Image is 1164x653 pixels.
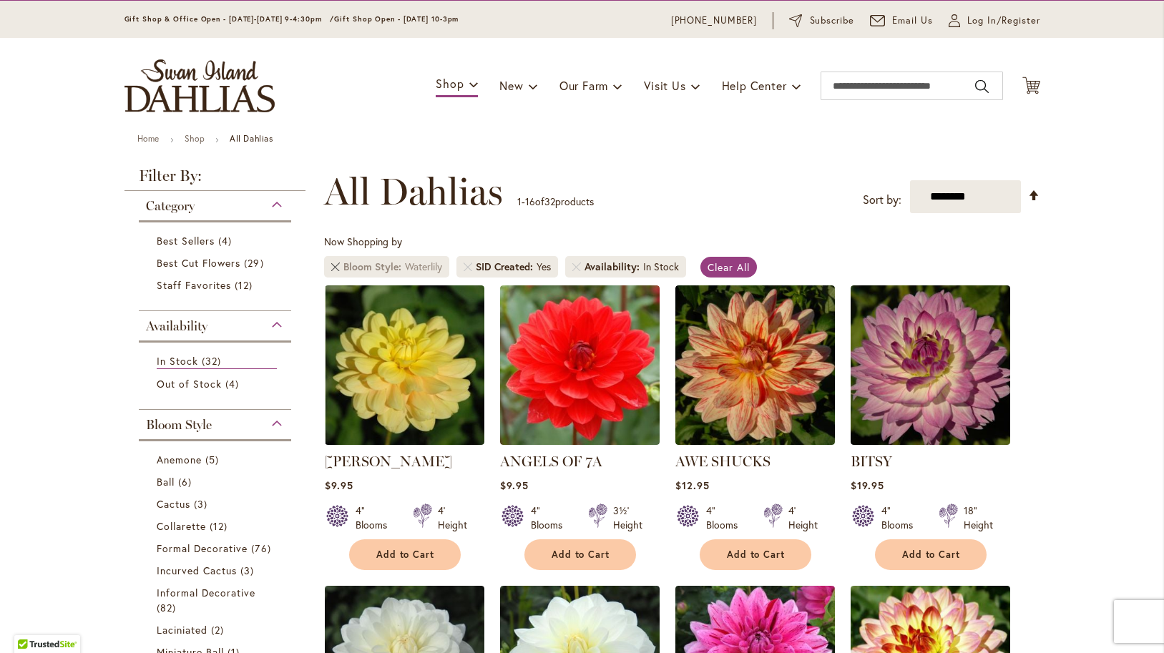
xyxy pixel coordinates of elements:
[875,539,987,570] button: Add to Cart
[157,600,180,615] span: 82
[157,622,278,637] a: Laciniated 2
[124,168,306,191] strong: Filter By:
[967,14,1040,28] span: Log In/Register
[537,260,551,274] div: Yes
[671,14,758,28] a: [PHONE_NUMBER]
[334,14,459,24] span: Gift Shop Open - [DATE] 10-3pm
[157,353,278,369] a: In Stock 32
[157,256,241,270] span: Best Cut Flowers
[851,285,1010,445] img: BITSY
[157,233,278,248] a: Best Sellers
[949,14,1040,28] a: Log In/Register
[157,255,278,270] a: Best Cut Flowers
[405,260,442,274] div: Waterlily
[544,195,555,208] span: 32
[324,235,402,248] span: Now Shopping by
[500,478,529,492] span: $9.95
[225,376,243,391] span: 4
[325,285,484,445] img: AHOY MATEY
[964,504,993,532] div: 18" Height
[500,285,660,445] img: ANGELS OF 7A
[675,285,835,445] img: AWE SHUCKS
[559,78,608,93] span: Our Farm
[331,262,340,271] a: Remove Bloom Style Waterlily
[137,133,160,144] a: Home
[157,376,278,391] a: Out of Stock 4
[464,262,472,271] a: Remove SID Created Yes
[644,78,685,93] span: Visit Us
[810,14,855,28] span: Subscribe
[157,519,278,534] a: Collarette 12
[643,260,679,274] div: In Stock
[500,453,602,470] a: ANGELS OF 7A
[438,504,467,532] div: 4' Height
[157,278,278,293] a: Staff Favorites
[436,76,464,91] span: Shop
[124,59,275,112] a: store logo
[675,478,710,492] span: $12.95
[11,602,51,642] iframe: Launch Accessibility Center
[552,549,610,561] span: Add to Cart
[157,623,208,637] span: Laciniated
[157,541,278,556] a: Formal Decorative 76
[851,434,1010,448] a: BITSY
[185,133,205,144] a: Shop
[517,195,522,208] span: 1
[157,278,232,292] span: Staff Favorites
[157,475,175,488] span: Ball
[157,497,190,511] span: Cactus
[157,354,198,368] span: In Stock
[325,453,452,470] a: [PERSON_NAME]
[157,585,278,615] a: Informal Decorative 82
[230,133,273,144] strong: All Dahlias
[251,541,274,556] span: 76
[675,453,771,470] a: AWE SHUCKS
[194,496,211,511] span: 3
[708,260,750,274] span: Clear All
[157,234,215,247] span: Best Sellers
[157,563,278,578] a: Incurved Cactus 3
[722,78,787,93] span: Help Center
[851,453,892,470] a: BITSY
[157,377,222,391] span: Out of Stock
[146,198,195,214] span: Category
[349,539,461,570] button: Add to Cart
[517,190,594,213] p: - of products
[211,622,228,637] span: 2
[870,14,933,28] a: Email Us
[572,262,581,271] a: Remove Availability In Stock
[235,278,256,293] span: 12
[157,519,207,533] span: Collarette
[585,260,643,274] span: Availability
[218,233,235,248] span: 4
[892,14,933,28] span: Email Us
[205,452,222,467] span: 5
[524,539,636,570] button: Add to Cart
[675,434,835,448] a: AWE SHUCKS
[157,496,278,511] a: Cactus 3
[531,504,571,532] div: 4" Blooms
[124,14,335,24] span: Gift Shop & Office Open - [DATE]-[DATE] 9-4:30pm /
[325,434,484,448] a: AHOY MATEY
[157,586,256,599] span: Informal Decorative
[210,519,231,534] span: 12
[343,260,405,274] span: Bloom Style
[157,453,202,466] span: Anemone
[525,195,535,208] span: 16
[325,478,353,492] span: $9.95
[157,452,278,467] a: Anemone 5
[178,474,195,489] span: 6
[157,474,278,489] a: Ball 6
[881,504,921,532] div: 4" Blooms
[499,78,523,93] span: New
[240,563,258,578] span: 3
[202,353,225,368] span: 32
[706,504,746,532] div: 4" Blooms
[789,14,854,28] a: Subscribe
[157,564,238,577] span: Incurved Cactus
[376,549,435,561] span: Add to Cart
[788,504,818,532] div: 4' Height
[157,541,248,555] span: Formal Decorative
[863,187,901,213] label: Sort by:
[356,504,396,532] div: 4" Blooms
